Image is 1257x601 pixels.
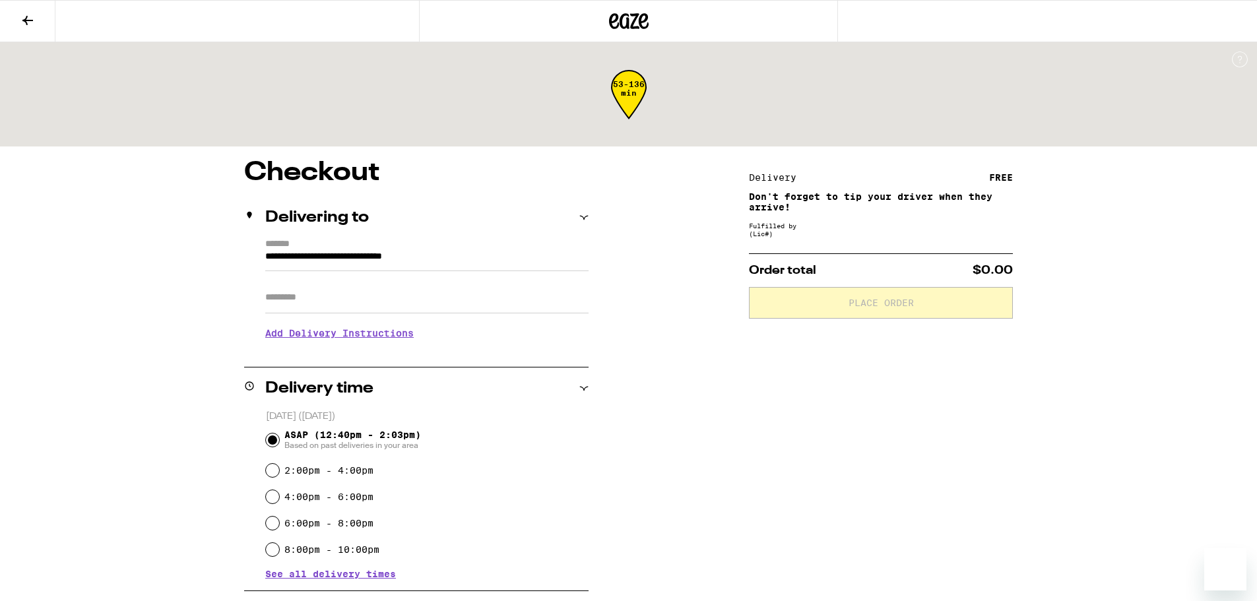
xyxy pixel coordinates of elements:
label: 4:00pm - 6:00pm [284,491,373,502]
p: We'll contact you at [PHONE_NUMBER] when we arrive [265,348,589,359]
div: Fulfilled by (Lic# ) [749,222,1013,237]
iframe: Button to launch messaging window [1204,548,1246,590]
label: 8:00pm - 10:00pm [284,544,379,555]
span: Order total [749,265,816,276]
div: 53-136 min [611,80,647,129]
span: ASAP (12:40pm - 2:03pm) [284,429,421,451]
span: Based on past deliveries in your area [284,440,421,451]
label: 2:00pm - 4:00pm [284,465,373,476]
p: Don't forget to tip your driver when they arrive! [749,191,1013,212]
h2: Delivery time [265,381,373,396]
div: Delivery [749,173,806,182]
button: See all delivery times [265,569,396,579]
h2: Delivering to [265,210,369,226]
h1: Checkout [244,160,589,186]
h3: Add Delivery Instructions [265,318,589,348]
p: [DATE] ([DATE]) [266,410,589,423]
div: FREE [989,173,1013,182]
span: Place Order [849,298,914,307]
button: Place Order [749,287,1013,319]
label: 6:00pm - 8:00pm [284,518,373,528]
span: $0.00 [973,265,1013,276]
